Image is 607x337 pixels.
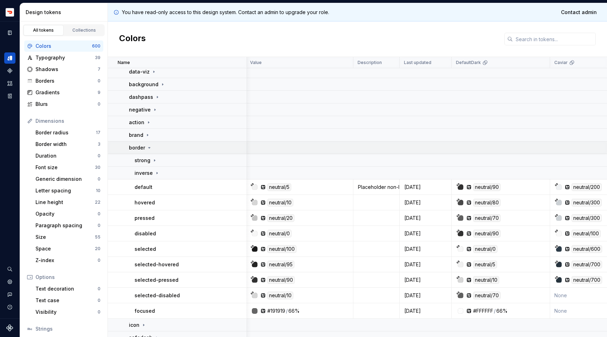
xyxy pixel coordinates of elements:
a: Text decoration0 [33,283,103,294]
div: Dimensions [35,117,100,125]
a: Border radius17 [33,127,103,138]
div: neutral/90 [473,183,501,191]
div: neutral/5 [267,183,291,191]
div: Line height [35,199,95,206]
div: 0 [98,153,100,159]
div: neutral/100 [267,245,296,253]
div: 0 [98,176,100,182]
div: 0 [98,223,100,228]
div: 0 [98,309,100,315]
p: selected-disabled [135,292,180,299]
div: neutral/300 [572,199,602,206]
a: Duration0 [33,150,103,161]
p: border [129,144,145,151]
svg: Supernova Logo [6,324,13,331]
div: Colors [35,43,92,50]
div: 0 [98,211,100,217]
div: Blurs [35,101,98,108]
div: Space [35,245,95,252]
div: 600 [92,43,100,49]
p: brand [129,132,143,139]
a: Z-index0 [33,255,103,266]
a: Storybook stories [4,90,15,102]
a: Opacity0 [33,208,103,220]
div: neutral/70 [473,292,501,299]
div: neutral/5 [473,261,497,268]
a: Border width3 [33,139,103,150]
a: Colors600 [24,40,103,52]
div: Placeholder non-base value until we have revised the Prism grey ramp. [354,184,399,191]
div: 10 [96,188,100,193]
div: Opacity [35,210,98,217]
p: selected [135,246,156,253]
a: Visibility0 [33,306,103,318]
div: 0 [98,257,100,263]
button: Search ⌘K [4,263,15,275]
a: Font size30 [33,162,103,173]
img: bd52d190-91a7-4889-9e90-eccda45865b1.png [6,8,14,17]
div: Shadows [35,66,98,73]
div: Typography [35,54,95,61]
div: neutral/10 [267,292,293,299]
a: Contact admin [556,6,601,19]
div: 66% [288,307,300,314]
div: neutral/100 [572,230,601,237]
div: neutral/600 [572,245,602,253]
div: neutral/10 [473,276,499,284]
p: focused [135,307,155,314]
span: Contact admin [561,9,597,16]
p: DefaultDark [456,60,481,65]
div: Design tokens [26,9,105,16]
div: 0 [98,78,100,84]
div: 7 [98,66,100,72]
p: default [135,184,152,191]
div: 9 [98,90,100,95]
p: data-viz [129,68,150,75]
p: action [129,119,144,126]
p: background [129,81,158,88]
a: Text case0 [33,295,103,306]
p: Description [358,60,382,65]
p: Value [250,60,262,65]
div: Visibility [35,309,98,316]
div: 55 [95,234,100,240]
a: Components [4,65,15,76]
a: Letter spacing10 [33,185,103,196]
a: Design tokens [4,52,15,64]
a: Settings [4,276,15,287]
div: 30 [95,165,100,170]
div: Letter spacing [35,187,96,194]
div: neutral/300 [572,214,602,222]
a: Size55 [33,231,103,243]
a: Shadows7 [24,64,103,75]
div: / [286,307,288,314]
div: neutral/0 [473,245,497,253]
div: [DATE] [400,215,451,222]
div: Strings [35,325,100,332]
div: [DATE] [400,276,451,284]
p: Caviar [554,60,568,65]
div: #191919 [267,307,285,314]
div: Paragraph spacing [35,222,98,229]
h2: Colors [119,33,146,45]
a: Gradients9 [24,87,103,98]
div: Borders [35,77,98,84]
p: icon [129,322,139,329]
div: [DATE] [400,230,451,237]
div: 17 [96,130,100,135]
div: Generic dimension [35,176,98,183]
p: dashpass [129,94,153,101]
div: #FFFFFF [473,307,493,314]
div: Assets [4,78,15,89]
p: strong [135,157,150,164]
div: neutral/0 [267,230,292,237]
a: Generic dimension0 [33,173,103,185]
div: [DATE] [400,184,451,191]
p: Name [118,60,130,65]
a: Borders0 [24,75,103,87]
